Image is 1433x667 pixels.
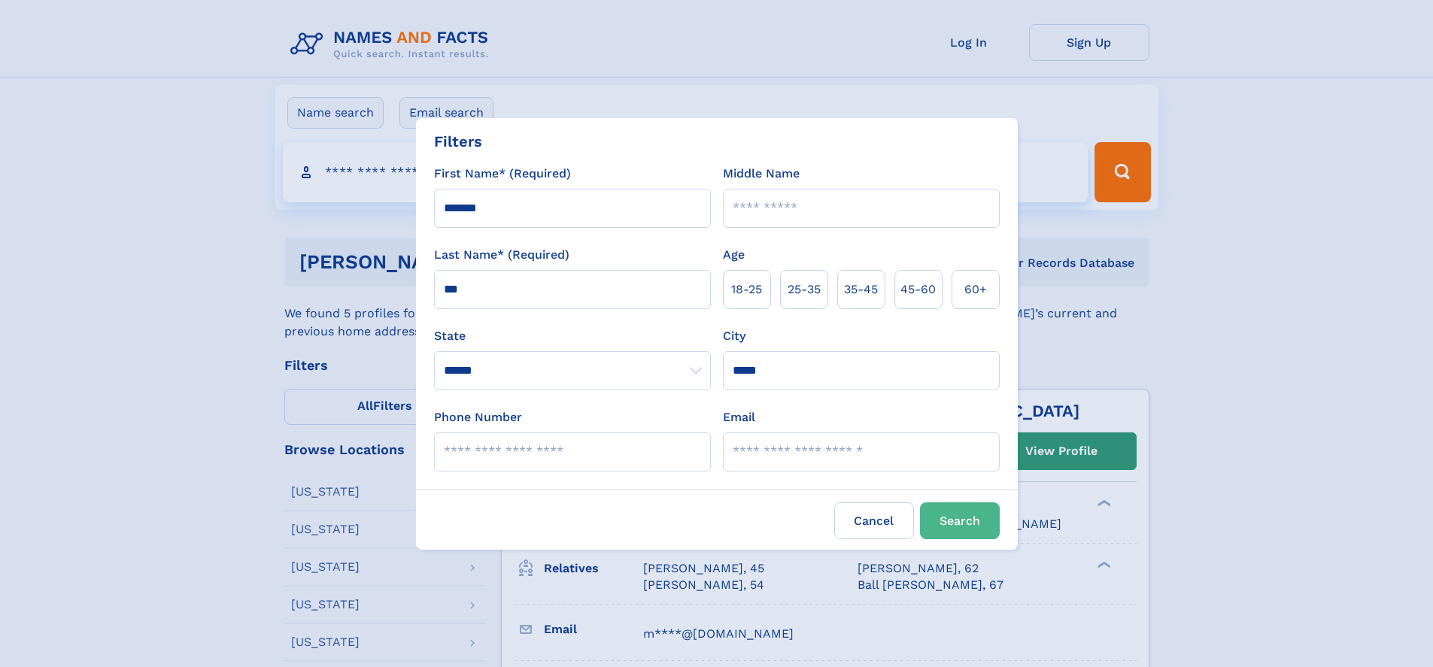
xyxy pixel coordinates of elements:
label: Middle Name [723,165,800,183]
span: 25‑35 [788,280,821,299]
span: 18‑25 [731,280,762,299]
label: Age [723,246,745,264]
label: Phone Number [434,408,522,426]
label: First Name* (Required) [434,165,571,183]
label: Cancel [834,502,914,539]
label: State [434,327,711,345]
button: Search [920,502,1000,539]
label: City [723,327,745,345]
span: 35‑45 [844,280,878,299]
div: Filters [434,130,482,153]
label: Last Name* (Required) [434,246,569,264]
span: 60+ [964,280,987,299]
span: 45‑60 [900,280,936,299]
label: Email [723,408,755,426]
